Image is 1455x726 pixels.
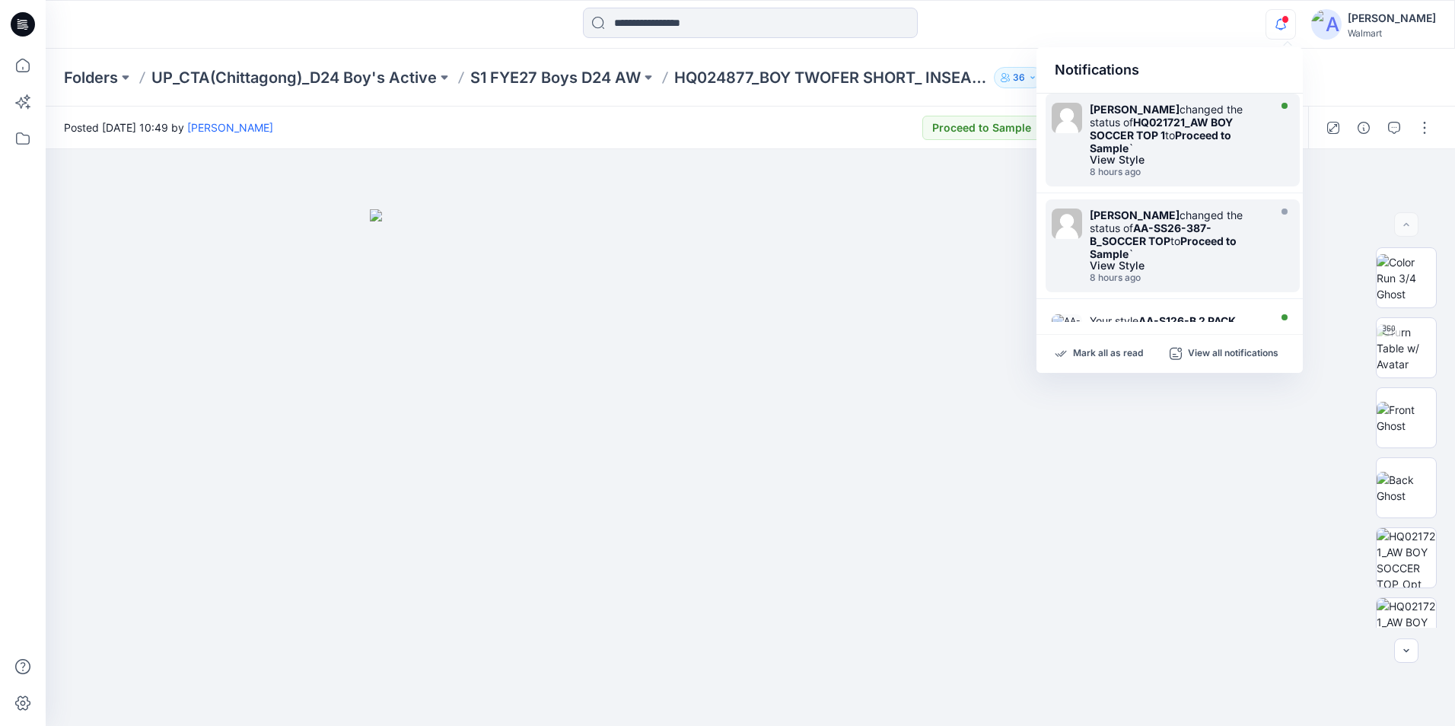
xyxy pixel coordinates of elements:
[1013,69,1025,86] p: 36
[1377,528,1436,587] img: HQ021721_AW BOY SOCCER TOP_Opt 2_Soft Silver_inspo image FR
[1348,27,1436,39] div: Walmart
[1090,103,1265,154] div: changed the status of to `
[1311,9,1342,40] img: avatar
[1073,347,1143,361] p: Mark all as read
[994,67,1044,88] button: 36
[1377,598,1436,658] img: HQ021721_AW BOY SOCCER TOP_Opt 2_Soft Silver_inspo image BK
[1377,402,1436,434] img: Front Ghost
[1052,103,1082,133] img: Sarah An
[1090,103,1180,116] strong: [PERSON_NAME]
[1348,9,1436,27] div: [PERSON_NAME]
[64,119,273,135] span: Posted [DATE] 10:49 by
[1090,314,1236,340] strong: AA-S126-B 2 PACK INTERLOCK SHORT
[1052,314,1082,345] img: AA-S126-B 2 PACK INTERLOCK SHORT
[1090,209,1265,260] div: changed the status of to `
[1188,347,1278,361] p: View all notifications
[1377,324,1436,372] img: Turn Table w/ Avatar
[1090,272,1265,283] div: Tuesday, August 19, 2025 20:17
[1090,209,1180,221] strong: [PERSON_NAME]
[1052,209,1082,239] img: Sarah An
[370,209,1131,726] img: eyJhbGciOiJIUzI1NiIsImtpZCI6IjAiLCJzbHQiOiJzZXMiLCJ0eXAiOiJKV1QifQ.eyJkYXRhIjp7InR5cGUiOiJzdG9yYW...
[1090,221,1211,247] strong: AA-SS26-387-B_SOCCER TOP
[674,67,988,88] p: HQ024877_BOY TWOFER SHORT_ INSEAM 5.5inch
[187,121,273,134] a: [PERSON_NAME]
[1090,154,1265,165] div: View Style
[1377,472,1436,504] img: Back Ghost
[1090,129,1231,154] strong: Proceed to Sample
[151,67,437,88] a: UP_CTA(Chittagong)_D24 Boy's Active
[1090,234,1237,260] strong: Proceed to Sample
[1352,116,1376,140] button: Details
[1036,47,1303,94] div: Notifications
[1090,260,1265,271] div: View Style
[64,67,118,88] a: Folders
[470,67,641,88] a: S1 FYE27 Boys D24 AW
[1090,167,1265,177] div: Tuesday, August 19, 2025 20:17
[1377,254,1436,302] img: Color Run 3/4 Ghost
[1090,314,1265,379] div: Your style has been updated with version
[1090,116,1233,142] strong: HQ021721_AW BOY SOCCER TOP 1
